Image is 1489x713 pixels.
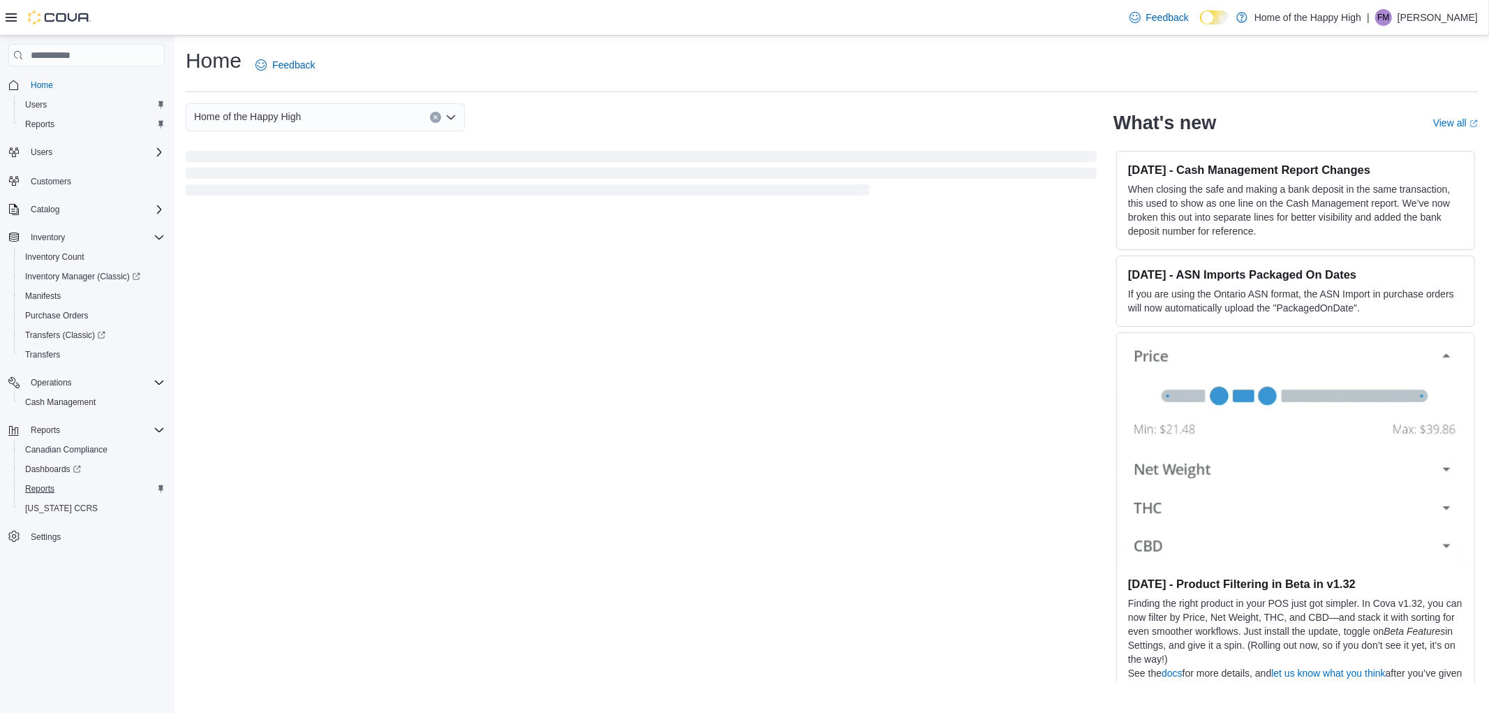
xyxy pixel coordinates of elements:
span: Home [31,80,53,91]
a: Transfers (Classic) [14,325,170,345]
a: docs [1162,668,1183,679]
span: Inventory Manager (Classic) [25,271,140,282]
a: Inventory Manager (Classic) [14,267,170,286]
span: [US_STATE] CCRS [25,503,98,514]
a: Feedback [1124,3,1194,31]
span: Purchase Orders [20,307,165,324]
button: Operations [25,374,77,391]
div: Fiona McMahon [1375,9,1392,26]
span: Manifests [20,288,165,304]
span: Operations [25,374,165,391]
button: Open list of options [445,112,457,123]
span: Reports [20,480,165,497]
button: Manifests [14,286,170,306]
span: Dark Mode [1200,24,1201,25]
span: Home of the Happy High [194,108,301,125]
input: Dark Mode [1200,10,1229,25]
svg: External link [1469,119,1478,128]
span: Purchase Orders [25,310,89,321]
p: [PERSON_NAME] [1398,9,1478,26]
button: Reports [3,420,170,440]
button: Catalog [25,201,65,218]
span: Users [20,96,165,113]
span: Customers [25,172,165,189]
span: Users [31,147,52,158]
span: Inventory Manager (Classic) [20,268,165,285]
span: Feedback [272,58,315,72]
a: Reports [20,116,60,133]
span: Inventory [25,229,165,246]
span: Washington CCRS [20,500,165,517]
button: Reports [25,422,66,439]
a: [US_STATE] CCRS [20,500,103,517]
a: Inventory Count [20,249,90,265]
span: Reports [25,119,54,130]
a: Transfers (Classic) [20,327,111,344]
button: Canadian Compliance [14,440,170,460]
button: Settings [3,527,170,547]
button: Customers [3,170,170,191]
span: Inventory Count [20,249,165,265]
button: Inventory [25,229,71,246]
button: Clear input [430,112,441,123]
span: Reports [20,116,165,133]
span: Transfers [25,349,60,360]
span: Reports [25,483,54,494]
button: Users [25,144,58,161]
a: Manifests [20,288,66,304]
a: Dashboards [14,460,170,479]
h3: [DATE] - Product Filtering in Beta in v1.32 [1128,577,1463,591]
p: Finding the right product in your POS just got simpler. In Cova v1.32, you can now filter by Pric... [1128,596,1463,666]
span: Transfers (Classic) [25,330,105,341]
span: Canadian Compliance [20,441,165,458]
span: Reports [31,425,60,436]
a: Cash Management [20,394,101,411]
h1: Home [186,47,242,75]
a: Canadian Compliance [20,441,113,458]
a: Feedback [250,51,320,79]
span: Dashboards [25,464,81,475]
a: let us know what you think [1271,668,1385,679]
span: Loading [186,154,1097,198]
span: Operations [31,377,72,388]
span: Catalog [31,204,59,215]
button: [US_STATE] CCRS [14,499,170,518]
span: Customers [31,176,71,187]
span: Manifests [25,291,61,302]
a: Settings [25,529,66,545]
button: Inventory Count [14,247,170,267]
span: Transfers [20,346,165,363]
span: Settings [25,528,165,545]
p: If you are using the Ontario ASN format, the ASN Import in purchase orders will now automatically... [1128,287,1463,315]
h2: What's new [1113,112,1216,134]
a: Reports [20,480,60,497]
p: | [1367,9,1370,26]
span: Catalog [25,201,165,218]
a: Inventory Manager (Classic) [20,268,146,285]
h3: [DATE] - Cash Management Report Changes [1128,163,1463,177]
span: Users [25,144,165,161]
img: Cova [28,10,91,24]
p: See the for more details, and after you’ve given it a try. [1128,666,1463,694]
button: Catalog [3,200,170,219]
a: Transfers [20,346,66,363]
a: Purchase Orders [20,307,94,324]
span: FM [1377,9,1389,26]
span: Home [25,76,165,94]
a: Users [20,96,52,113]
a: Dashboards [20,461,87,478]
button: Home [3,75,170,95]
span: Settings [31,531,61,543]
button: Users [3,142,170,162]
button: Inventory [3,228,170,247]
span: Inventory [31,232,65,243]
button: Operations [3,373,170,392]
span: Feedback [1146,10,1189,24]
button: Reports [14,115,170,134]
a: Home [25,77,59,94]
span: Canadian Compliance [25,444,108,455]
p: Home of the Happy High [1254,9,1361,26]
nav: Complex example [8,69,165,583]
span: Cash Management [20,394,165,411]
button: Reports [14,479,170,499]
